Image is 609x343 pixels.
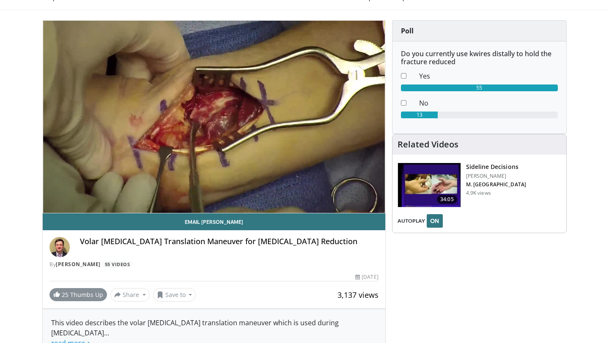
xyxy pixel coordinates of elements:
div: By [49,261,379,268]
strong: Poll [401,26,414,35]
img: 350d9cb3-9634-4f05-bdfd-061c4a31c78a.150x105_q85_crop-smart_upscale.jpg [398,163,461,207]
span: AUTOPLAY [398,217,425,225]
span: 3,137 views [337,290,379,300]
h4: Related Videos [398,139,458,150]
p: 4.9K views [466,190,491,196]
a: 55 Videos [102,261,133,268]
div: 55 [401,84,558,91]
video-js: Video Player [43,21,385,213]
dd: No [413,98,564,108]
h3: Sideline Decisions [466,163,526,171]
a: [PERSON_NAME] [56,261,101,268]
p: M. [GEOGRAPHIC_DATA] [466,181,526,188]
p: [PERSON_NAME] [466,173,526,180]
dd: Yes [413,71,564,81]
h4: Volar [MEDICAL_DATA] Translation Maneuver for [MEDICAL_DATA] Reduction [80,237,379,246]
button: Save to [153,288,196,302]
div: 13 [401,112,438,118]
div: [DATE] [355,273,378,281]
span: 25 [62,291,69,299]
button: Share [110,288,150,302]
span: 34:05 [437,195,457,204]
a: 25 Thumbs Up [49,288,107,301]
h6: Do you currently use kwires distally to hold the fracture reduced [401,50,558,66]
a: 34:05 Sideline Decisions [PERSON_NAME] M. [GEOGRAPHIC_DATA] 4.9K views [398,163,561,207]
a: Email [PERSON_NAME] [43,213,385,230]
img: Avatar [49,237,70,257]
button: ON [427,214,443,228]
